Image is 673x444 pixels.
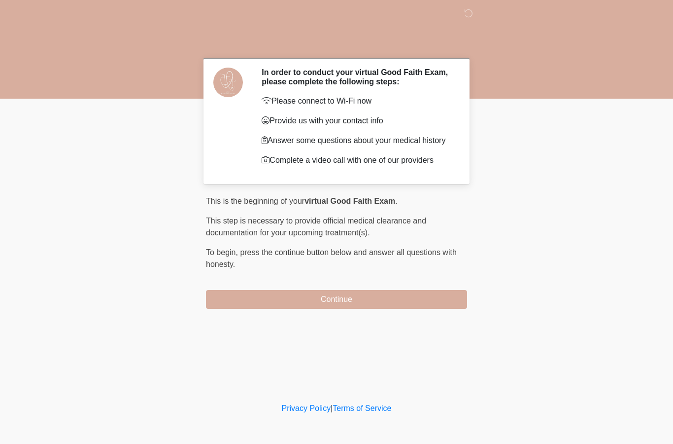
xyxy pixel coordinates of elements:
img: DM Studio Logo [196,7,209,20]
a: | [331,404,333,412]
span: This step is necessary to provide official medical clearance and documentation for your upcoming ... [206,217,426,237]
span: . [395,197,397,205]
p: Provide us with your contact info [262,115,452,127]
p: Please connect to Wi-Fi now [262,95,452,107]
span: press the continue button below and answer all questions with honesty. [206,248,457,268]
h1: ‎ ‎ [199,36,474,54]
a: Privacy Policy [282,404,331,412]
h2: In order to conduct your virtual Good Faith Exam, please complete the following steps: [262,68,452,86]
span: This is the beginning of your [206,197,304,205]
p: Complete a video call with one of our providers [262,154,452,166]
span: To begin, [206,248,240,257]
img: Agent Avatar [213,68,243,97]
button: Continue [206,290,467,309]
p: Answer some questions about your medical history [262,135,452,147]
strong: virtual Good Faith Exam [304,197,395,205]
a: Terms of Service [333,404,391,412]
